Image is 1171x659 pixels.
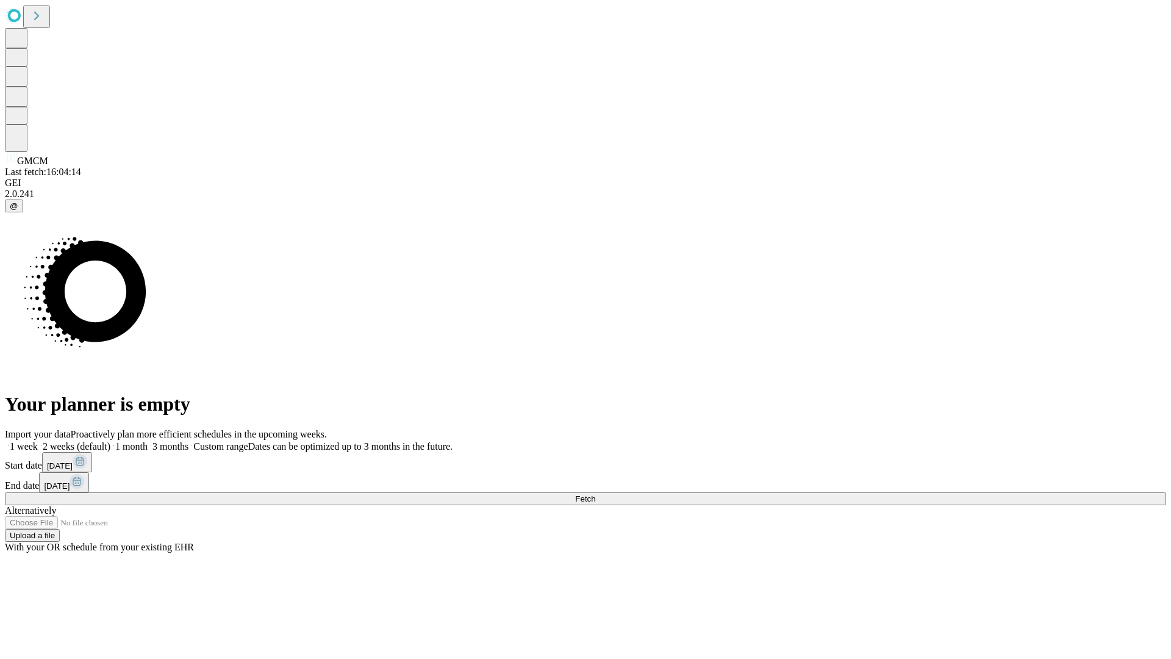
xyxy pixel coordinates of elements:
[17,156,48,166] span: GMCM
[5,167,81,177] span: Last fetch: 16:04:14
[5,393,1166,416] h1: Your planner is empty
[43,441,110,452] span: 2 weeks (default)
[5,492,1166,505] button: Fetch
[10,201,18,211] span: @
[5,505,56,516] span: Alternatively
[47,461,73,470] span: [DATE]
[152,441,188,452] span: 3 months
[115,441,148,452] span: 1 month
[42,452,92,472] button: [DATE]
[5,178,1166,189] div: GEI
[5,529,60,542] button: Upload a file
[193,441,248,452] span: Custom range
[5,429,71,439] span: Import your data
[5,542,194,552] span: With your OR schedule from your existing EHR
[5,189,1166,200] div: 2.0.241
[39,472,89,492] button: [DATE]
[10,441,38,452] span: 1 week
[5,200,23,212] button: @
[71,429,327,439] span: Proactively plan more efficient schedules in the upcoming weeks.
[248,441,453,452] span: Dates can be optimized up to 3 months in the future.
[5,452,1166,472] div: Start date
[575,494,595,503] span: Fetch
[44,481,70,491] span: [DATE]
[5,472,1166,492] div: End date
